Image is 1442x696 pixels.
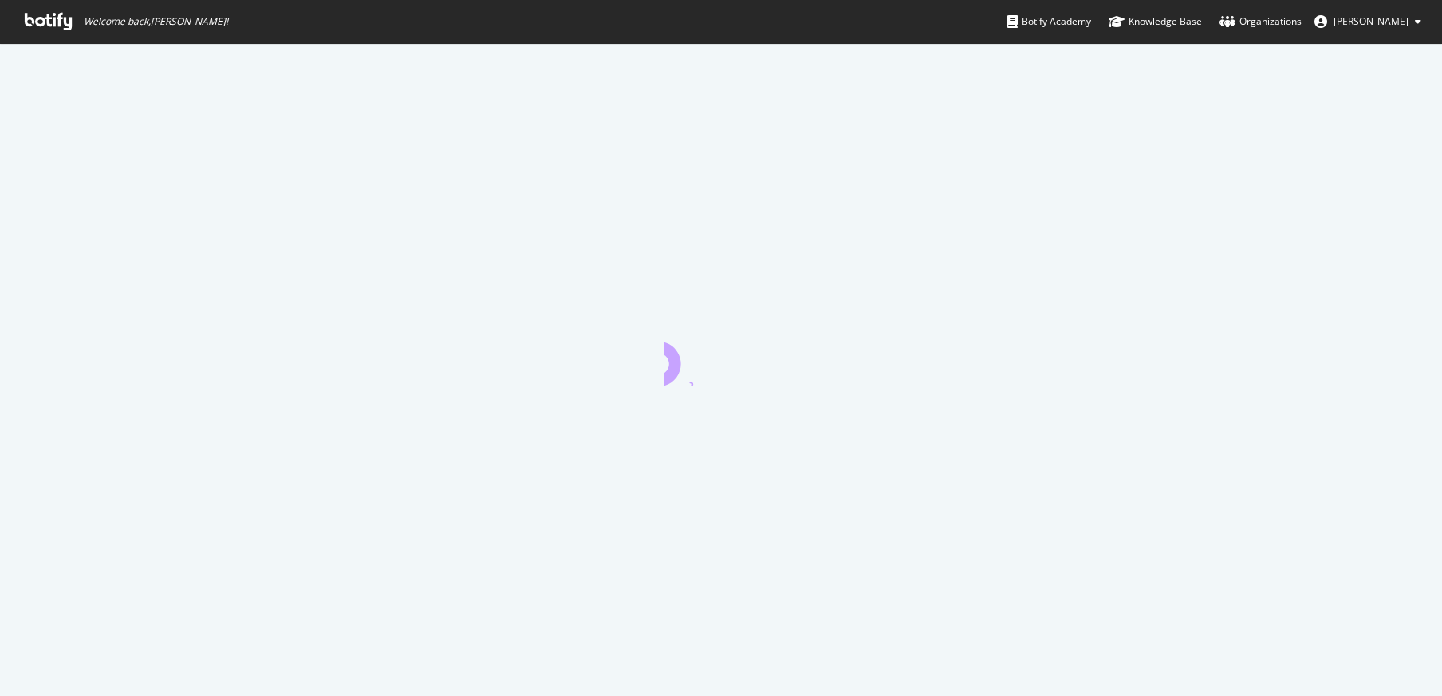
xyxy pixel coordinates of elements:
[1109,14,1202,30] div: Knowledge Base
[664,328,778,386] div: animation
[84,15,228,28] span: Welcome back, [PERSON_NAME] !
[1007,14,1091,30] div: Botify Academy
[1334,14,1409,28] span: emmanuel benmussa
[1302,9,1434,34] button: [PERSON_NAME]
[1219,14,1302,30] div: Organizations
